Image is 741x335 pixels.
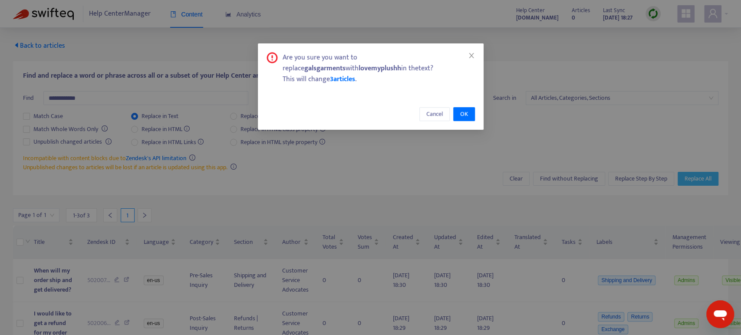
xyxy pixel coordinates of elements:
[283,52,475,74] div: Are you sure you want to replace with in the text ?
[304,62,346,74] b: galsgarments
[359,62,401,74] b: lovemyplushh
[330,73,355,85] span: 3 articles
[419,107,450,121] button: Cancel
[706,300,734,328] iframe: Button to launch messaging window
[283,74,475,85] div: This will change .
[426,109,443,119] span: Cancel
[467,51,476,60] button: Close
[453,107,475,121] button: OK
[460,109,468,119] span: OK
[468,52,475,59] span: close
